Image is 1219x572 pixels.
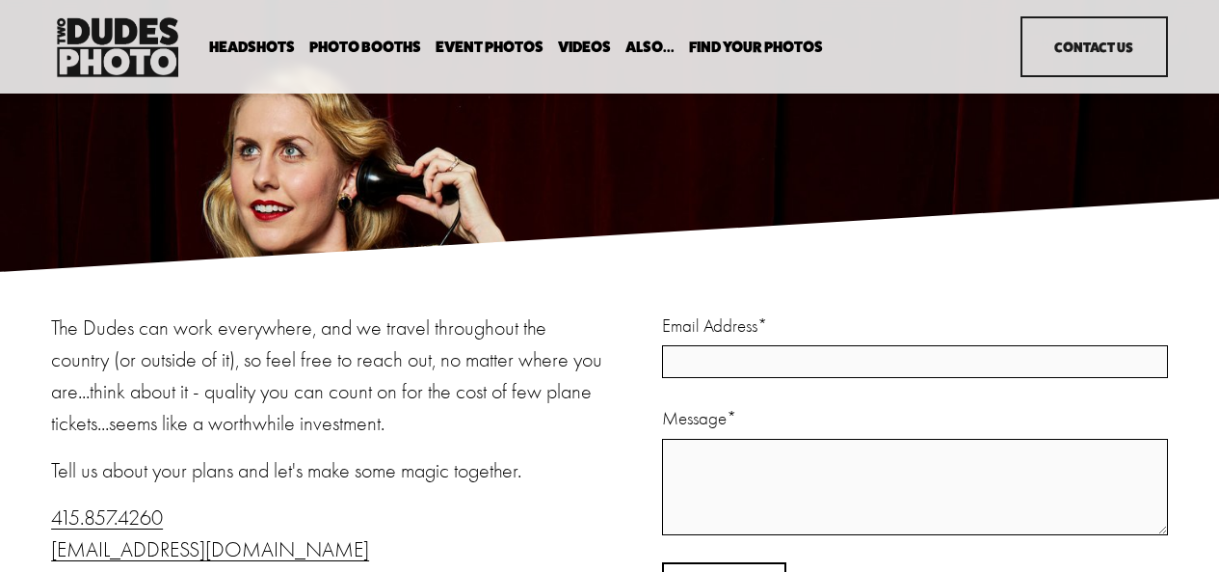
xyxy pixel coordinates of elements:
[662,313,1168,340] label: Email Address
[51,455,604,487] p: Tell us about your plans and let's make some magic together.
[689,40,823,55] span: Find Your Photos
[1020,16,1168,77] a: Contact Us
[309,38,421,56] a: folder dropdown
[51,537,369,562] a: [EMAIL_ADDRESS][DOMAIN_NAME]
[51,13,184,82] img: Two Dudes Photo | Headshots, Portraits &amp; Photo Booths
[558,38,611,56] a: Videos
[209,40,295,55] span: Headshots
[662,405,1168,433] label: Message
[625,40,675,55] span: Also...
[625,38,675,56] a: folder dropdown
[51,313,604,440] p: The Dudes can work everywhere, and we travel throughout the country (or outside of it), so feel f...
[51,505,163,531] a: 415.857.4260
[309,40,421,55] span: Photo Booths
[209,38,295,56] a: folder dropdown
[436,38,543,56] a: Event Photos
[689,38,823,56] a: folder dropdown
